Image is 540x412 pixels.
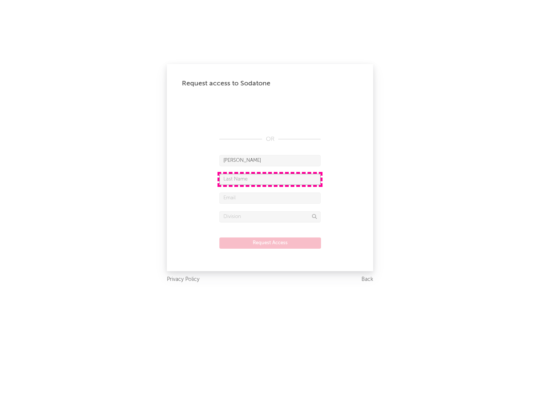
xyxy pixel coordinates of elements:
div: OR [219,135,321,144]
button: Request Access [219,237,321,249]
input: Last Name [219,174,321,185]
input: Email [219,193,321,204]
input: Division [219,211,321,222]
a: Back [361,275,373,284]
input: First Name [219,155,321,166]
a: Privacy Policy [167,275,199,284]
div: Request access to Sodatone [182,79,358,88]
